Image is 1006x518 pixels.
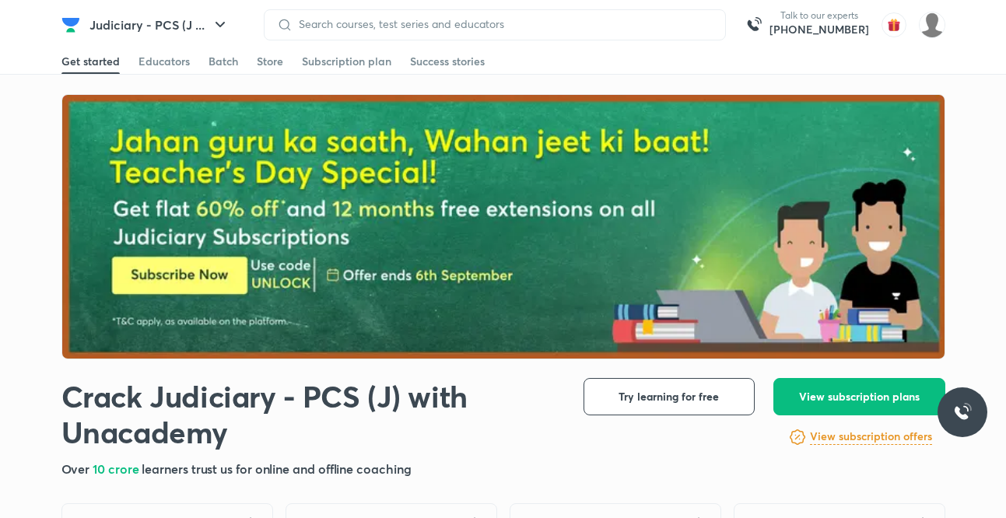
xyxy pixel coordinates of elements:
[138,49,190,74] a: Educators
[919,12,945,38] img: Shivangee Singh
[619,389,719,404] span: Try learning for free
[810,428,932,446] a: View subscription offers
[80,9,239,40] button: Judiciary - PCS (J ...
[882,12,906,37] img: avatar
[738,9,769,40] img: call-us
[410,54,485,69] div: Success stories
[93,460,142,477] span: 10 crore
[293,18,713,30] input: Search courses, test series and educators
[769,9,869,22] p: Talk to our experts
[142,460,411,477] span: learners trust us for online and offline coaching
[799,389,920,404] span: View subscription plans
[953,403,972,422] img: ttu
[257,54,283,69] div: Store
[61,460,93,477] span: Over
[257,49,283,74] a: Store
[61,49,120,74] a: Get started
[302,49,391,74] a: Subscription plan
[209,49,238,74] a: Batch
[584,378,755,415] button: Try learning for free
[410,49,485,74] a: Success stories
[61,16,80,34] img: Company Logo
[61,378,559,450] h1: Crack Judiciary - PCS (J) with Unacademy
[769,22,869,37] a: [PHONE_NUMBER]
[810,429,932,445] h6: View subscription offers
[302,54,391,69] div: Subscription plan
[138,54,190,69] div: Educators
[61,54,120,69] div: Get started
[209,54,238,69] div: Batch
[773,378,945,415] button: View subscription plans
